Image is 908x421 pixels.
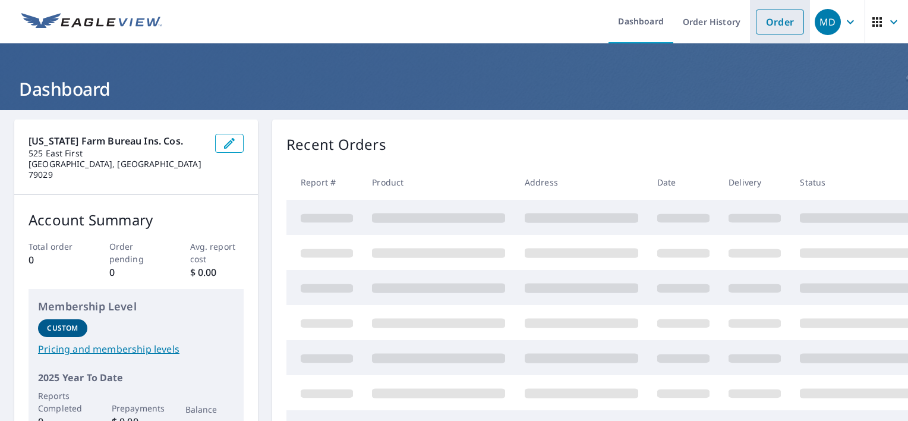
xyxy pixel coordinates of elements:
p: Balance [185,403,235,416]
p: 525 East First [29,148,206,159]
th: Report # [286,165,362,200]
div: MD [815,9,841,35]
p: Order pending [109,240,163,265]
a: Order [756,10,804,34]
p: 2025 Year To Date [38,370,234,385]
h1: Dashboard [14,77,894,101]
p: Custom [47,323,78,334]
a: Pricing and membership levels [38,342,234,356]
th: Date [648,165,719,200]
th: Product [362,165,515,200]
p: Total order [29,240,83,253]
p: [GEOGRAPHIC_DATA], [GEOGRAPHIC_DATA] 79029 [29,159,206,180]
p: Membership Level [38,299,234,315]
p: 0 [109,265,163,279]
th: Address [515,165,648,200]
p: Recent Orders [286,134,386,155]
img: EV Logo [21,13,162,31]
p: [US_STATE] Farm Bureau Ins. Cos. [29,134,206,148]
p: Reports Completed [38,389,87,414]
th: Delivery [719,165,790,200]
p: Prepayments [112,402,161,414]
p: $ 0.00 [190,265,244,279]
p: Avg. report cost [190,240,244,265]
p: 0 [29,253,83,267]
p: Account Summary [29,209,244,231]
